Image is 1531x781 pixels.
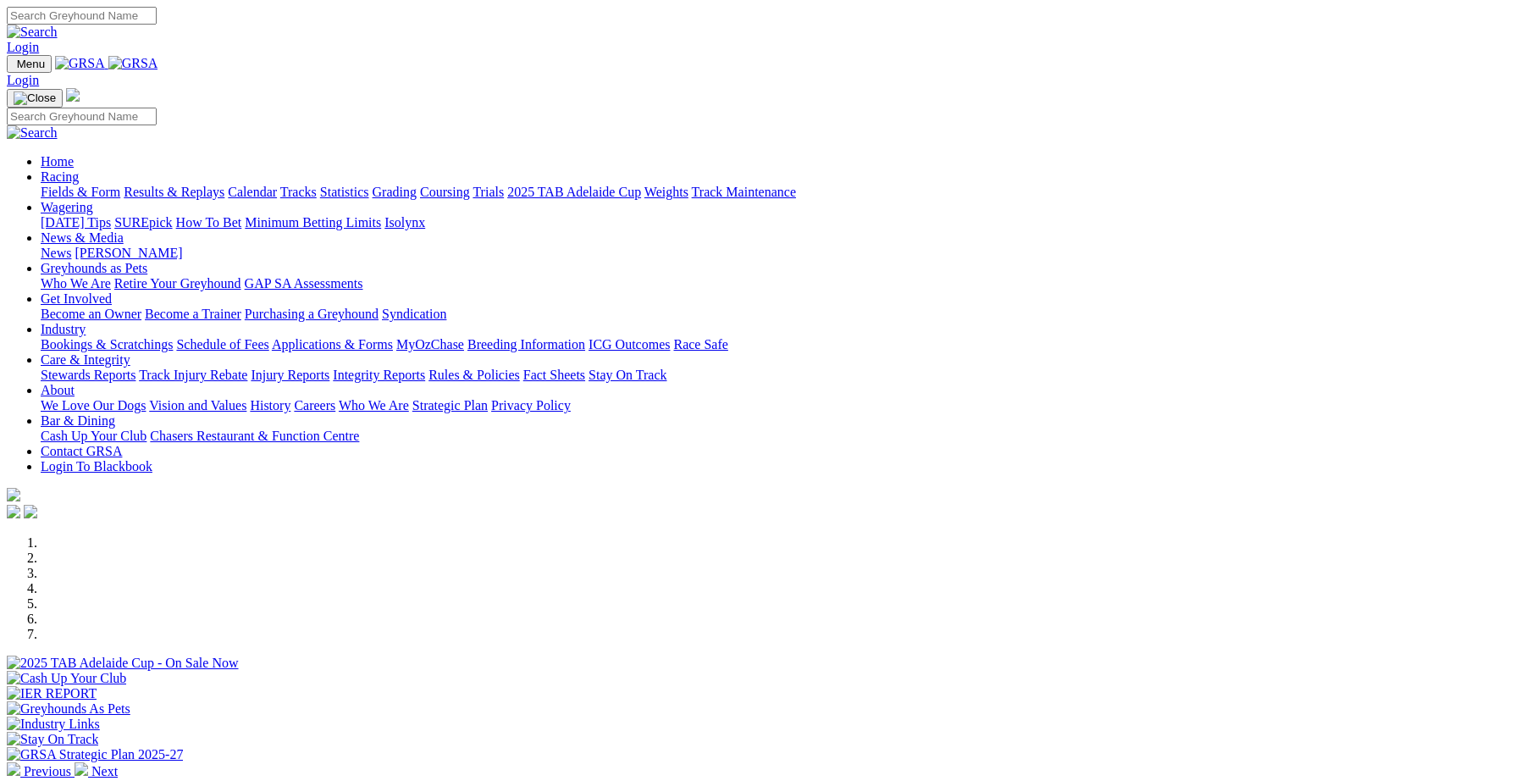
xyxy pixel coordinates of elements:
a: Grading [373,185,417,199]
div: Bar & Dining [41,429,1524,444]
img: Cash Up Your Club [7,671,126,686]
a: Who We Are [339,398,409,413]
a: Breeding Information [467,337,585,352]
a: Syndication [382,307,446,321]
a: Racing [41,169,79,184]
a: Home [41,154,74,169]
a: News [41,246,71,260]
a: Retire Your Greyhound [114,276,241,291]
div: Care & Integrity [41,368,1524,383]
a: Fact Sheets [523,368,585,382]
a: Applications & Forms [272,337,393,352]
a: Strategic Plan [412,398,488,413]
div: News & Media [41,246,1524,261]
a: Stay On Track [589,368,666,382]
a: Careers [294,398,335,413]
a: Purchasing a Greyhound [245,307,379,321]
a: MyOzChase [396,337,464,352]
a: Care & Integrity [41,352,130,367]
a: Greyhounds as Pets [41,261,147,275]
a: Become a Trainer [145,307,241,321]
a: Cash Up Your Club [41,429,146,443]
a: Track Maintenance [692,185,796,199]
a: Schedule of Fees [176,337,268,352]
img: Close [14,91,56,105]
span: Menu [17,58,45,70]
a: Minimum Betting Limits [245,215,381,230]
a: Track Injury Rebate [139,368,247,382]
a: News & Media [41,230,124,245]
a: Weights [644,185,688,199]
div: Wagering [41,215,1524,230]
a: Race Safe [673,337,727,352]
img: logo-grsa-white.png [7,488,20,501]
input: Search [7,7,157,25]
a: Chasers Restaurant & Function Centre [150,429,359,443]
a: History [250,398,290,413]
a: Rules & Policies [428,368,520,382]
img: 2025 TAB Adelaide Cup - On Sale Now [7,656,239,671]
a: Industry [41,322,86,336]
a: Calendar [228,185,277,199]
img: twitter.svg [24,505,37,518]
a: Previous [7,764,75,778]
a: 2025 TAB Adelaide Cup [507,185,641,199]
div: Greyhounds as Pets [41,276,1524,291]
div: Racing [41,185,1524,200]
a: Integrity Reports [333,368,425,382]
img: Search [7,25,58,40]
a: We Love Our Dogs [41,398,146,413]
a: Login [7,73,39,87]
a: Login [7,40,39,54]
img: GRSA [108,56,158,71]
a: Next [75,764,118,778]
a: Statistics [320,185,369,199]
a: About [41,383,75,397]
a: [PERSON_NAME] [75,246,182,260]
a: Tracks [280,185,317,199]
a: Get Involved [41,291,112,306]
div: About [41,398,1524,413]
img: chevron-left-pager-white.svg [7,762,20,776]
span: Next [91,764,118,778]
a: Who We Are [41,276,111,291]
img: logo-grsa-white.png [66,88,80,102]
a: SUREpick [114,215,172,230]
button: Toggle navigation [7,55,52,73]
a: ICG Outcomes [589,337,670,352]
a: GAP SA Assessments [245,276,363,291]
img: Industry Links [7,717,100,732]
img: IER REPORT [7,686,97,701]
button: Toggle navigation [7,89,63,108]
a: Wagering [41,200,93,214]
a: Contact GRSA [41,444,122,458]
a: Injury Reports [251,368,329,382]
a: Coursing [420,185,470,199]
a: Bookings & Scratchings [41,337,173,352]
a: Fields & Form [41,185,120,199]
img: Stay On Track [7,732,98,747]
a: Trials [473,185,504,199]
img: chevron-right-pager-white.svg [75,762,88,776]
a: Bar & Dining [41,413,115,428]
input: Search [7,108,157,125]
div: Get Involved [41,307,1524,322]
a: Become an Owner [41,307,141,321]
span: Previous [24,764,71,778]
a: Privacy Policy [491,398,571,413]
div: Industry [41,337,1524,352]
a: Isolynx [384,215,425,230]
a: How To Bet [176,215,242,230]
img: Greyhounds As Pets [7,701,130,717]
a: [DATE] Tips [41,215,111,230]
a: Vision and Values [149,398,246,413]
a: Stewards Reports [41,368,135,382]
img: GRSA Strategic Plan 2025-27 [7,747,183,762]
img: Search [7,125,58,141]
a: Login To Blackbook [41,459,152,474]
img: GRSA [55,56,105,71]
img: facebook.svg [7,505,20,518]
a: Results & Replays [124,185,224,199]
